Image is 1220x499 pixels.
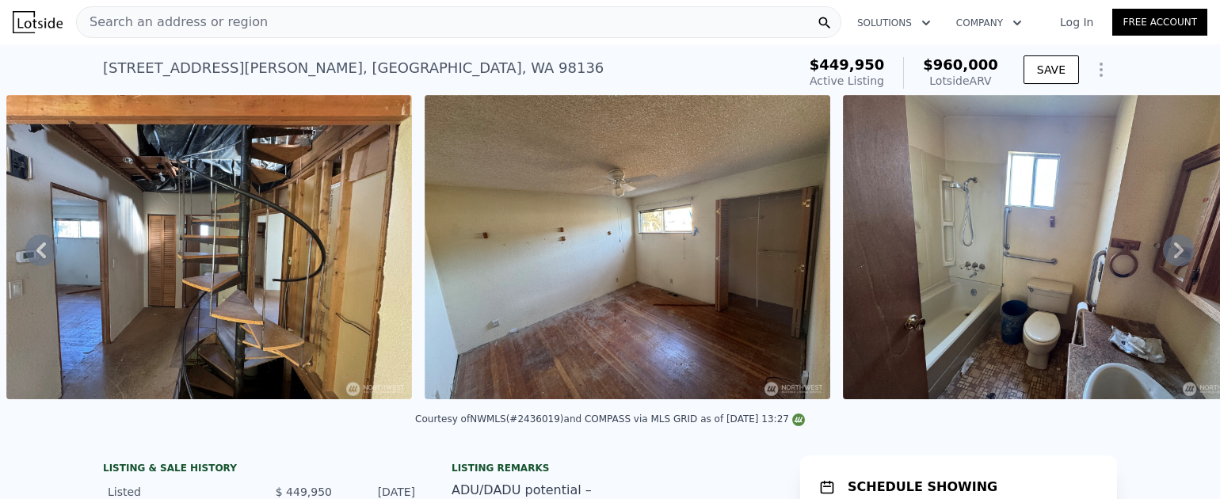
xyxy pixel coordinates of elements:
[792,413,805,426] img: NWMLS Logo
[77,13,268,32] span: Search an address or region
[425,95,830,399] img: Sale: 169738809 Parcel: 97644410
[1041,14,1112,30] a: Log In
[848,478,997,497] h1: SCHEDULE SHOWING
[923,73,998,89] div: Lotside ARV
[1085,54,1117,86] button: Show Options
[276,486,332,498] span: $ 449,950
[810,56,885,73] span: $449,950
[13,11,63,33] img: Lotside
[844,9,944,37] button: Solutions
[923,56,998,73] span: $960,000
[103,462,420,478] div: LISTING & SALE HISTORY
[1112,9,1207,36] a: Free Account
[944,9,1035,37] button: Company
[810,74,884,87] span: Active Listing
[415,413,805,425] div: Courtesy of NWMLS (#2436019) and COMPASS via MLS GRID as of [DATE] 13:27
[103,57,604,79] div: [STREET_ADDRESS][PERSON_NAME] , [GEOGRAPHIC_DATA] , WA 98136
[6,95,412,399] img: Sale: 169738809 Parcel: 97644410
[452,462,768,474] div: Listing remarks
[1024,55,1079,84] button: SAVE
